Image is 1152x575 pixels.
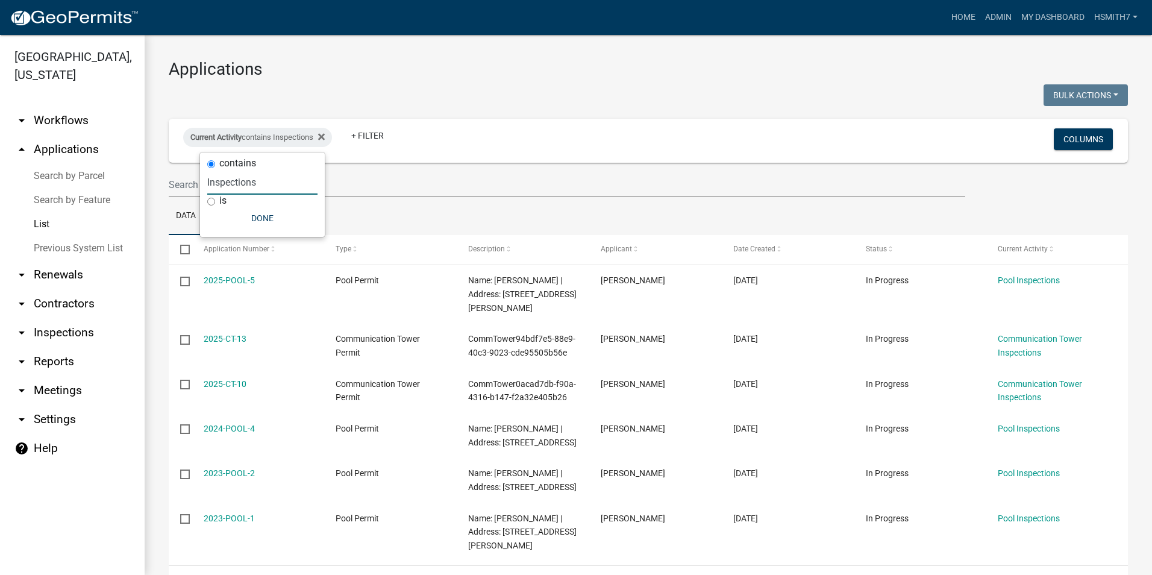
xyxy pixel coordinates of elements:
[14,268,29,282] i: arrow_drop_down
[14,113,29,128] i: arrow_drop_down
[14,354,29,369] i: arrow_drop_down
[457,235,589,264] datatable-header-cell: Description
[468,424,577,447] span: Name: steven s smithwick | Address: 528 WAVERLY HALL ROAD
[336,334,420,357] span: Communication Tower Permit
[866,468,909,478] span: In Progress
[998,245,1048,253] span: Current Activity
[866,334,909,344] span: In Progress
[336,468,379,478] span: Pool Permit
[169,235,192,264] datatable-header-cell: Select
[1089,6,1142,29] a: hsmith7
[169,197,203,236] a: Data
[998,468,1060,478] a: Pool Inspections
[980,6,1016,29] a: Admin
[468,514,577,551] span: Name: Joseph Massengale | Address: 27 Riveree Road Brooks Ga 30205
[204,245,269,253] span: Application Number
[866,245,887,253] span: Status
[866,424,909,433] span: In Progress
[204,468,255,478] a: 2023-POOL-2
[169,172,965,197] input: Search for applications
[14,325,29,340] i: arrow_drop_down
[342,125,393,146] a: + Filter
[601,514,665,523] span: Joseph Massengale
[589,235,722,264] datatable-header-cell: Applicant
[998,379,1082,403] a: Communication Tower Inspections
[468,379,576,403] span: CommTower0acad7db-f90a-4316-b147-f2a32e405b26
[14,297,29,311] i: arrow_drop_down
[14,383,29,398] i: arrow_drop_down
[468,245,505,253] span: Description
[468,334,575,357] span: CommTower94bdf7e5-88e9-40c3-9023-cde95505b56e
[733,275,758,285] span: 08/26/2025
[183,128,332,147] div: contains Inspections
[947,6,980,29] a: Home
[190,133,242,142] span: Current Activity
[14,441,29,456] i: help
[468,468,577,492] span: Name: jimmy florence | Address: 191 DENT ROAD
[204,379,246,389] a: 2025-CT-10
[336,275,379,285] span: Pool Permit
[998,334,1082,357] a: Communication Tower Inspections
[733,334,758,344] span: 07/25/2025
[204,275,255,285] a: 2025-POOL-5
[998,514,1060,523] a: Pool Inspections
[722,235,854,264] datatable-header-cell: Date Created
[854,235,986,264] datatable-header-cell: Status
[733,424,758,433] span: 05/14/2024
[866,275,909,285] span: In Progress
[207,207,318,229] button: Done
[169,59,1128,80] h3: Applications
[14,142,29,157] i: arrow_drop_up
[601,468,665,478] span: mary florence
[204,514,255,523] a: 2023-POOL-1
[733,379,758,389] span: 02/13/2025
[998,424,1060,433] a: Pool Inspections
[733,245,775,253] span: Date Created
[601,424,665,433] span: steven
[204,334,246,344] a: 2025-CT-13
[1054,128,1113,150] button: Columns
[219,196,227,206] label: is
[601,245,632,253] span: Applicant
[468,275,577,313] span: Name: Courtney Bryan | Address: 690 LIGON ROAD
[336,245,351,253] span: Type
[986,235,1119,264] datatable-header-cell: Current Activity
[14,412,29,427] i: arrow_drop_down
[1016,6,1089,29] a: My Dashboard
[601,334,665,344] span: Jeannie Koehl
[601,275,665,285] span: Paul Bryan
[324,235,457,264] datatable-header-cell: Type
[601,379,665,389] span: Greg Clements
[866,379,909,389] span: In Progress
[733,514,758,523] span: 02/23/2023
[336,514,379,523] span: Pool Permit
[336,379,420,403] span: Communication Tower Permit
[866,514,909,523] span: In Progress
[204,424,255,433] a: 2024-POOL-4
[733,468,758,478] span: 03/13/2023
[219,159,256,168] label: contains
[192,235,324,264] datatable-header-cell: Application Number
[998,275,1060,285] a: Pool Inspections
[336,424,379,433] span: Pool Permit
[1044,84,1128,106] button: Bulk Actions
